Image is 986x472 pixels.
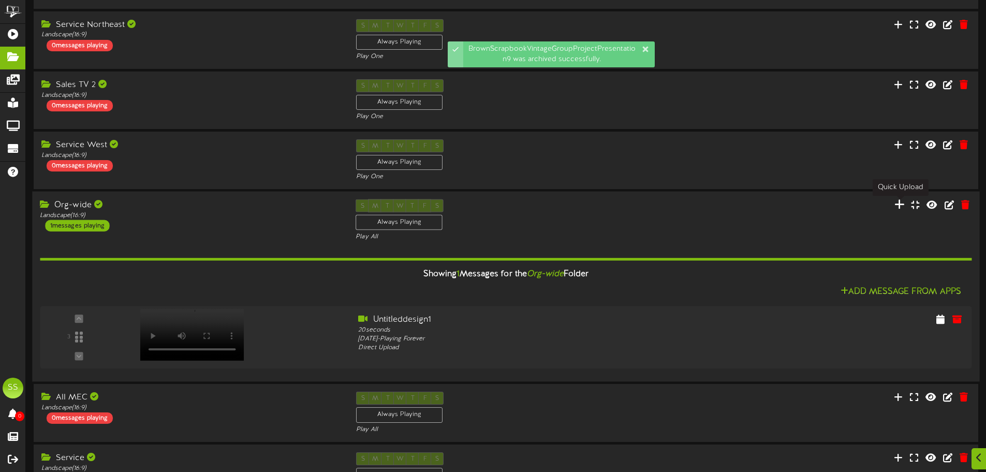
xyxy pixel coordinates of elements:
div: All MEC [41,392,341,404]
div: Play One [356,52,655,61]
div: Service Northeast [41,19,341,31]
div: BrownScrapbookVintageGroupProjectPresentation9 was archived successfully. [463,41,655,67]
div: Untitleddesign1 [358,314,731,326]
span: 0 [15,411,24,421]
div: Direct Upload [358,344,731,353]
div: Service [41,452,341,464]
div: Play All [356,233,656,241]
div: Landscape ( 16:9 ) [41,31,341,39]
div: Always Playing [356,407,443,422]
div: Play One [356,112,655,121]
div: Landscape ( 16:9 ) [41,404,341,412]
div: Play One [356,173,655,181]
div: Landscape ( 16:9 ) [41,151,341,160]
div: 0 messages playing [47,100,113,111]
div: 0 messages playing [47,412,113,424]
div: 0 messages playing [47,160,113,171]
div: Play All [356,425,655,434]
button: Add Message From Apps [837,286,964,299]
div: Landscape ( 16:9 ) [40,211,340,220]
div: 20 seconds [358,326,731,335]
div: Always Playing [356,35,443,50]
div: Service West [41,139,341,151]
div: 1 messages playing [45,220,109,232]
div: SS [3,378,23,398]
span: 1 [457,270,460,279]
div: Always Playing [356,95,443,110]
div: Org-wide [40,199,340,211]
div: 0 messages playing [47,40,113,51]
i: Org-wide [527,270,564,279]
div: Always Playing [356,215,443,230]
div: Sales TV 2 [41,79,341,91]
div: [DATE] - Playing Forever [358,335,731,344]
div: Always Playing [356,155,443,170]
div: Showing Messages for the Folder [32,264,979,286]
div: Landscape ( 16:9 ) [41,91,341,100]
div: Dismiss this notification [641,44,650,54]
